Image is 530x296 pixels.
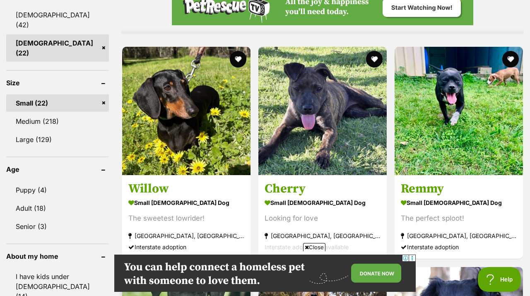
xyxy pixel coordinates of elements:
strong: small [DEMOGRAPHIC_DATA] Dog [128,197,244,209]
div: The sweetest lowrider! [128,213,244,224]
h3: Cherry [265,181,381,197]
iframe: Help Scout Beacon - Open [478,267,522,292]
img: adc.png [60,0,65,6]
header: About my home [6,253,109,260]
img: Remmy - Staffordshire Bull Terrier Dog [395,47,523,175]
div: Looking for love [265,213,381,224]
div: Interstate adoption [401,242,517,253]
a: Large (129) [6,131,109,148]
strong: [GEOGRAPHIC_DATA], [GEOGRAPHIC_DATA] [401,231,517,242]
header: Age [6,166,109,173]
img: Willow - Dachshund Dog [122,47,251,175]
img: Cherry - Staffordshire Terrier Dog [258,47,387,175]
div: The perfect sploot! [401,213,517,224]
header: Size [6,79,109,87]
a: Small (22) [6,94,109,112]
button: favourite [230,51,246,67]
span: Close [303,243,325,251]
a: Puppy (4) [6,181,109,199]
strong: small [DEMOGRAPHIC_DATA] Dog [265,197,381,209]
iframe: Advertisement [114,255,416,292]
a: Willow small [DEMOGRAPHIC_DATA] Dog The sweetest lowrider! [GEOGRAPHIC_DATA], [GEOGRAPHIC_DATA] I... [122,175,251,259]
a: Senior (3) [6,218,109,235]
button: favourite [502,51,519,67]
div: Interstate adoption [128,242,244,253]
a: Medium (218) [6,113,109,130]
strong: [GEOGRAPHIC_DATA], [GEOGRAPHIC_DATA] [128,231,244,242]
a: [DEMOGRAPHIC_DATA] (42) [6,6,109,34]
a: Remmy small [DEMOGRAPHIC_DATA] Dog The perfect sploot! [GEOGRAPHIC_DATA], [GEOGRAPHIC_DATA] Inter... [395,175,523,259]
strong: small [DEMOGRAPHIC_DATA] Dog [401,197,517,209]
a: [DEMOGRAPHIC_DATA] (22) [6,34,109,62]
strong: [GEOGRAPHIC_DATA], [GEOGRAPHIC_DATA] [265,231,381,242]
a: Adult (18) [6,200,109,217]
h3: Remmy [401,181,517,197]
a: Cherry small [DEMOGRAPHIC_DATA] Dog Looking for love [GEOGRAPHIC_DATA], [GEOGRAPHIC_DATA] Interst... [258,175,387,259]
h3: Willow [128,181,244,197]
button: favourite [366,51,383,67]
span: Interstate adoption unavailable [265,244,349,251]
